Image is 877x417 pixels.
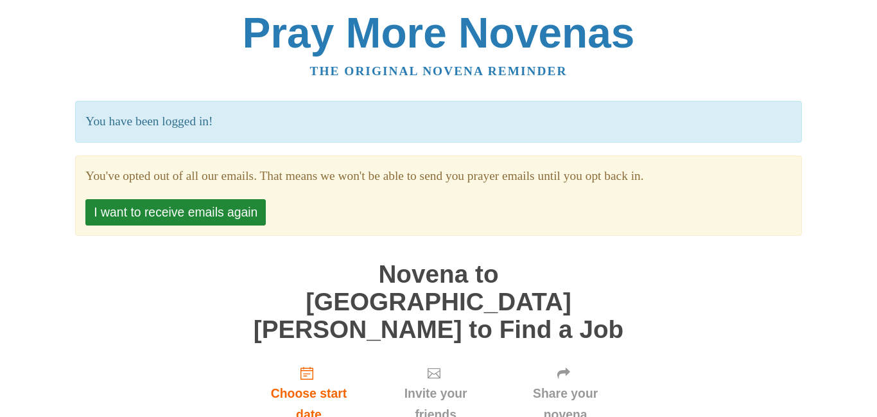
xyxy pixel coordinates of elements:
[85,166,791,187] section: You've opted out of all our emails. That means we won't be able to send you prayer emails until y...
[246,261,631,343] h1: Novena to [GEOGRAPHIC_DATA][PERSON_NAME] to Find a Job
[310,64,568,78] a: The original novena reminder
[243,9,635,57] a: Pray More Novenas
[75,101,801,143] p: You have been logged in!
[85,199,266,226] button: I want to receive emails again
